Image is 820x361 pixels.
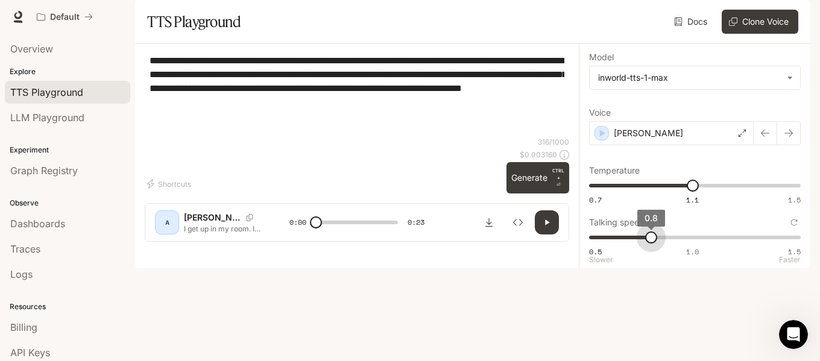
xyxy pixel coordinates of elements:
[506,162,569,193] button: GenerateCTRL +⏎
[506,210,530,234] button: Inspect
[686,246,699,257] span: 1.0
[589,256,613,263] p: Slower
[589,166,640,175] p: Temperature
[645,213,658,223] span: 0.8
[477,210,501,234] button: Download audio
[614,127,683,139] p: [PERSON_NAME]
[788,246,801,257] span: 1.5
[145,174,196,193] button: Shortcuts
[241,214,258,221] button: Copy Voice ID
[408,216,424,228] span: 0:23
[779,256,801,263] p: Faster
[598,72,781,84] div: inworld-tts-1-max
[184,212,241,224] p: [PERSON_NAME]
[289,216,306,228] span: 0:00
[589,108,611,117] p: Voice
[722,10,798,34] button: Clone Voice
[589,246,602,257] span: 0.5
[686,195,699,205] span: 1.1
[31,5,98,29] button: All workspaces
[157,213,177,232] div: A
[590,66,800,89] div: inworld-tts-1-max
[779,320,808,349] iframe: Intercom live chat
[538,137,569,147] p: 316 / 1000
[589,218,645,227] p: Talking speed
[147,10,241,34] h1: TTS Playground
[50,12,80,22] p: Default
[787,216,801,229] button: Reset to default
[552,167,564,181] p: CTRL +
[552,167,564,189] p: ⏎
[788,195,801,205] span: 1.5
[672,10,712,34] a: Docs
[589,195,602,205] span: 0.7
[184,224,260,234] p: I get up in my room. I get dressed in my uniform. I brush my teeth in the bathroom. I have breakf...
[589,53,614,61] p: Model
